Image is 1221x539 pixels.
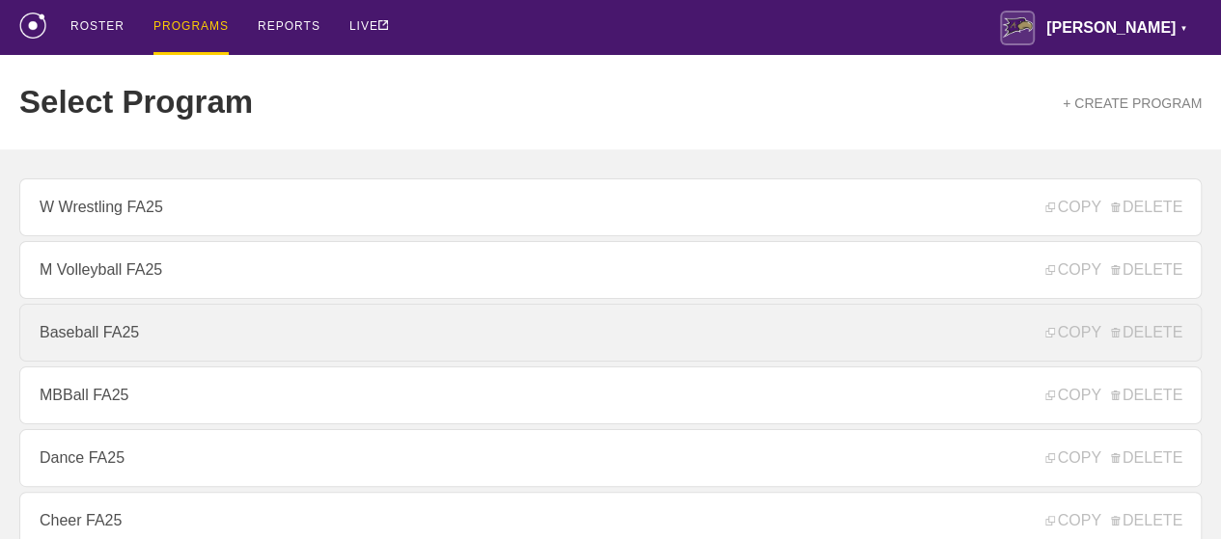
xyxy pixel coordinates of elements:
[1111,449,1182,467] span: DELETE
[1111,199,1182,216] span: DELETE
[1124,446,1221,539] iframe: Chat Widget
[1045,199,1100,216] span: COPY
[1111,387,1182,404] span: DELETE
[19,366,1202,424] a: MBBall FA25
[1045,324,1100,341] span: COPY
[19,13,46,39] img: logo
[1045,261,1100,279] span: COPY
[1000,11,1035,45] img: Avila
[19,178,1202,236] a: W Wrestling FA25
[1111,324,1182,341] span: DELETE
[1179,21,1187,37] div: ▼
[19,241,1202,299] a: M Volleyball FA25
[19,429,1202,487] a: Dance FA25
[1063,95,1202,111] a: + CREATE PROGRAM
[1045,387,1100,404] span: COPY
[19,304,1202,362] a: Baseball FA25
[1045,512,1100,529] span: COPY
[1045,449,1100,467] span: COPY
[1111,261,1182,279] span: DELETE
[1111,512,1182,529] span: DELETE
